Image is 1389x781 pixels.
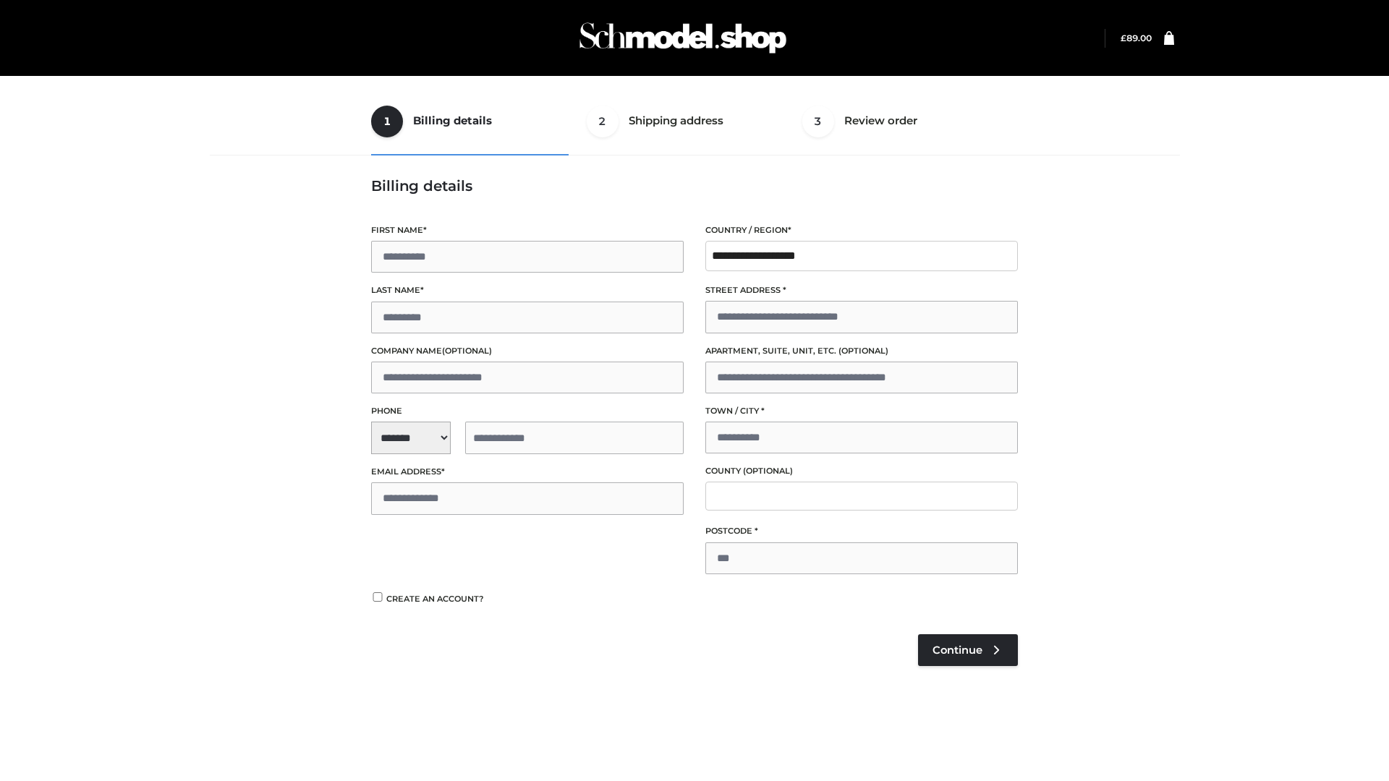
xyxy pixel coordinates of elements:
[918,634,1018,666] a: Continue
[1121,33,1126,43] span: £
[705,283,1018,297] label: Street address
[1121,33,1152,43] bdi: 89.00
[386,594,484,604] span: Create an account?
[705,223,1018,237] label: Country / Region
[371,592,384,602] input: Create an account?
[933,644,982,657] span: Continue
[371,404,684,418] label: Phone
[705,404,1018,418] label: Town / City
[371,344,684,358] label: Company name
[1121,33,1152,43] a: £89.00
[371,223,684,237] label: First name
[705,524,1018,538] label: Postcode
[574,9,791,67] img: Schmodel Admin 964
[442,346,492,356] span: (optional)
[743,466,793,476] span: (optional)
[371,283,684,297] label: Last name
[705,464,1018,478] label: County
[838,346,888,356] span: (optional)
[705,344,1018,358] label: Apartment, suite, unit, etc.
[371,465,684,479] label: Email address
[371,177,1018,195] h3: Billing details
